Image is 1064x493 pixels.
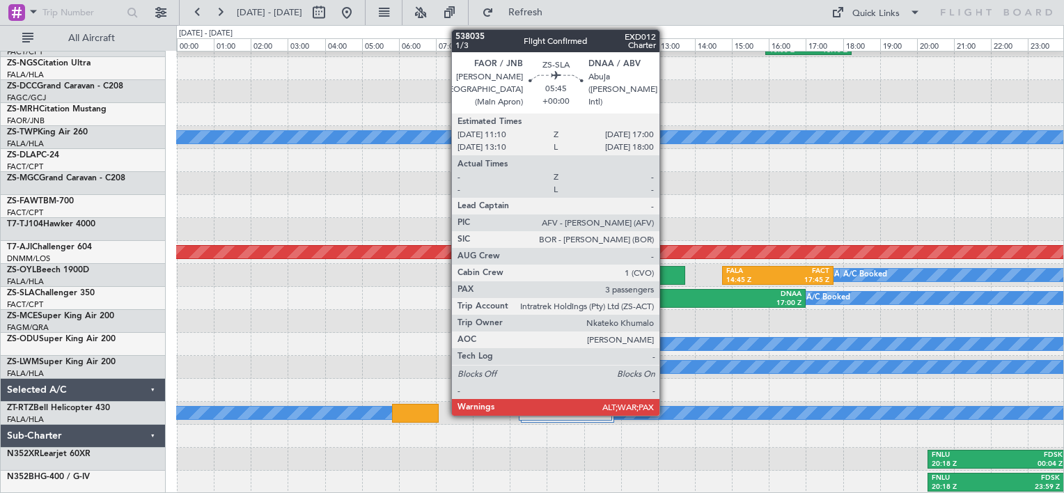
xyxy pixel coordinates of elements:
span: All Aircraft [36,33,147,43]
div: 05:00 [362,38,399,51]
span: ZS-MRH [7,105,39,114]
div: [DATE] - [DATE] [179,28,233,40]
div: 13:00 [658,38,695,51]
a: N352BHG-400 / G-IV [7,473,90,481]
div: 21:00 [954,38,991,51]
button: Quick Links [824,1,928,24]
div: A/C Booked [834,265,878,285]
div: FNLU [932,474,996,483]
a: ZS-MRHCitation Mustang [7,105,107,114]
span: ZS-DLA [7,151,36,159]
span: ZS-ODU [7,335,39,343]
a: ZS-ODUSuper King Air 200 [7,335,116,343]
div: A/C Booked [507,334,551,354]
span: ZS-DCC [7,82,37,91]
div: 20:00 [917,38,954,51]
span: ZS-TWP [7,128,38,136]
div: FACT [778,267,829,276]
div: 11:00 [584,38,621,51]
div: 00:00 [177,38,214,51]
div: FDSK [996,474,1060,483]
div: 07:00 [436,38,473,51]
div: 04:00 [325,38,362,51]
button: All Aircraft [15,27,151,49]
a: T7-AJIChallenger 604 [7,243,92,251]
div: FDSK [997,451,1063,460]
div: A/C Booked [806,288,850,308]
div: 14:45 Z [726,276,778,285]
a: FALA/HLA [7,276,44,287]
div: 23:59 Z [996,483,1060,492]
span: [DATE] - [DATE] [237,6,302,19]
span: Refresh [496,8,555,17]
div: 12:00 [621,38,658,51]
span: ZS-MGC [7,174,39,182]
div: 03:00 [288,38,324,51]
input: Trip Number [42,2,123,23]
div: A/C Booked [843,265,887,285]
div: 19:00 [880,38,917,51]
div: 20:18 Z [932,460,997,469]
span: N352XR [7,450,40,458]
a: FACT/CPT [7,299,43,310]
div: 11:10 Z [593,299,697,308]
a: FACT/CPT [7,208,43,218]
a: ZS-DLAPC-24 [7,151,59,159]
div: A/C Booked [563,357,607,377]
div: 17:00 Z [698,299,801,308]
a: FACT/CPT [7,162,43,172]
a: N352XRLearjet 60XR [7,450,91,458]
div: 16:00 [769,38,806,51]
div: 08:00 [473,38,510,51]
span: ZS-LWM [7,358,39,366]
a: ZS-LWMSuper King Air 200 [7,358,116,366]
span: ZS-FAW [7,197,38,205]
a: ZS-NGSCitation Ultra [7,59,91,68]
span: ZS-SLA [7,289,35,297]
a: ZS-DCCGrand Caravan - C208 [7,82,123,91]
a: FALA/HLA [7,368,44,379]
div: Quick Links [852,7,900,21]
div: A/C Booked [615,402,659,423]
span: N352BH [7,473,40,481]
div: 20:18 Z [932,483,996,492]
div: DNAA [698,290,801,299]
a: ZS-FAWTBM-700 [7,197,74,205]
span: T7-AJI [7,243,32,251]
span: T7-TJ104 [7,220,43,228]
div: 02:00 [251,38,288,51]
a: FAOR/JNB [7,116,45,126]
a: ZS-SLAChallenger 350 [7,289,95,297]
a: ZS-MCESuper King Air 200 [7,312,114,320]
div: 22:00 [991,38,1028,51]
div: 14:00 [695,38,732,51]
div: 10:00 [547,38,584,51]
a: ZS-MGCGrand Caravan - C208 [7,174,125,182]
div: 01:00 [214,38,251,51]
div: FALA [726,267,778,276]
div: 06:00 [399,38,436,51]
a: ZT-RTZBell Helicopter 430 [7,404,110,412]
a: FALA/HLA [7,70,44,80]
a: FACT/CPT [7,47,43,57]
a: FAGC/GCJ [7,93,46,103]
a: ZS-OYLBeech 1900D [7,266,89,274]
div: 17:45 Z [778,276,829,285]
span: ZS-OYL [7,266,36,274]
a: DNMM/LOS [7,253,50,264]
a: FALA/HLA [7,139,44,149]
label: 2 Flight Legs [526,407,597,418]
a: FALA/HLA [7,414,44,425]
button: Refresh [476,1,559,24]
div: 18:00 [843,38,880,51]
div: 09:00 [510,38,547,51]
div: 17:00 [806,38,843,51]
span: ZS-NGS [7,59,38,68]
a: ZS-TWPKing Air 260 [7,128,88,136]
div: 00:04 Z [997,460,1063,469]
div: 15:00 [732,38,769,51]
img: arrow-gray.svg [596,409,604,415]
span: ZT-RTZ [7,404,33,412]
a: T7-TJ104Hawker 4000 [7,220,95,228]
a: FAGM/QRA [7,322,49,333]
